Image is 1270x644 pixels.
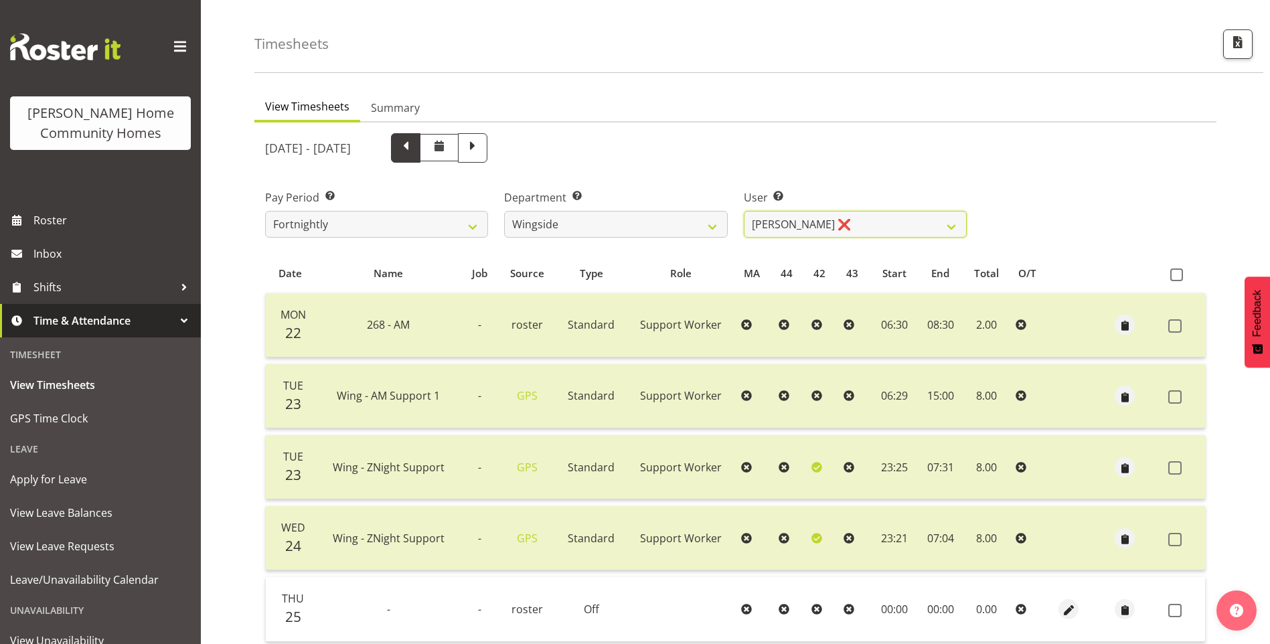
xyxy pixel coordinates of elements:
span: GPS Time Clock [10,408,191,428]
a: GPS [517,388,538,403]
a: View Leave Requests [3,530,197,563]
label: Department [504,189,727,206]
td: 07:04 [918,506,963,570]
span: Summary [371,100,420,116]
span: Mon [281,307,306,322]
a: GPS [517,460,538,475]
a: Apply for Leave [3,463,197,496]
h4: Timesheets [254,36,329,52]
span: - [478,531,481,546]
td: Standard [557,293,626,357]
td: 23:21 [871,506,918,570]
span: Tue [283,449,303,464]
div: Timesheet [3,341,197,368]
img: Rosterit website logo [10,33,121,60]
div: Unavailability [3,596,197,624]
span: - [387,602,390,617]
span: Support Worker [640,460,722,475]
span: - [478,388,481,403]
a: View Timesheets [3,368,197,402]
span: Apply for Leave [10,469,191,489]
span: View Timesheets [10,375,191,395]
span: 24 [285,536,301,555]
span: 22 [285,323,301,342]
td: Standard [557,506,626,570]
span: Source [510,266,544,281]
span: roster [511,602,543,617]
a: View Leave Balances [3,496,197,530]
label: Pay Period [265,189,488,206]
td: 0.00 [963,577,1010,641]
span: Date [279,266,302,281]
span: MA [744,266,760,281]
span: Job [472,266,487,281]
span: Wing - ZNight Support [333,531,445,546]
div: [PERSON_NAME] Home Community Homes [23,103,177,143]
span: 42 [813,266,825,281]
span: Feedback [1251,290,1263,337]
span: Time & Attendance [33,311,174,331]
span: roster [511,317,543,332]
td: 15:00 [918,364,963,428]
span: 23 [285,394,301,413]
span: End [931,266,949,281]
td: 23:25 [871,435,918,499]
div: Leave [3,435,197,463]
span: 268 - AM [367,317,410,332]
span: - [478,460,481,475]
td: 06:30 [871,293,918,357]
td: 07:31 [918,435,963,499]
span: View Leave Requests [10,536,191,556]
td: Off [557,577,626,641]
span: View Timesheets [265,98,349,114]
span: Roster [33,210,194,230]
span: Thu [282,591,304,606]
span: 25 [285,607,301,626]
td: Standard [557,364,626,428]
td: 06:29 [871,364,918,428]
span: Wing - ZNight Support [333,460,445,475]
span: Wed [281,520,305,535]
span: Wing - AM Support 1 [337,388,440,403]
span: Support Worker [640,317,722,332]
span: Name [374,266,403,281]
a: GPS Time Clock [3,402,197,435]
span: Inbox [33,244,194,264]
span: - [478,317,481,332]
td: 8.00 [963,506,1010,570]
td: 8.00 [963,435,1010,499]
td: 00:00 [918,577,963,641]
span: Start [882,266,906,281]
button: Feedback - Show survey [1245,276,1270,368]
h5: [DATE] - [DATE] [265,141,351,155]
label: User [744,189,967,206]
span: Total [974,266,999,281]
span: - [478,602,481,617]
span: O/T [1018,266,1036,281]
span: Support Worker [640,388,722,403]
img: help-xxl-2.png [1230,604,1243,617]
td: 00:00 [871,577,918,641]
span: 44 [781,266,793,281]
a: Leave/Unavailability Calendar [3,563,197,596]
span: Role [670,266,692,281]
span: Leave/Unavailability Calendar [10,570,191,590]
a: GPS [517,531,538,546]
td: Standard [557,435,626,499]
span: 43 [846,266,858,281]
span: 23 [285,465,301,484]
td: 8.00 [963,364,1010,428]
span: View Leave Balances [10,503,191,523]
span: Tue [283,378,303,393]
button: Export CSV [1223,29,1253,59]
span: Support Worker [640,531,722,546]
span: Shifts [33,277,174,297]
span: Type [580,266,603,281]
td: 08:30 [918,293,963,357]
td: 2.00 [963,293,1010,357]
